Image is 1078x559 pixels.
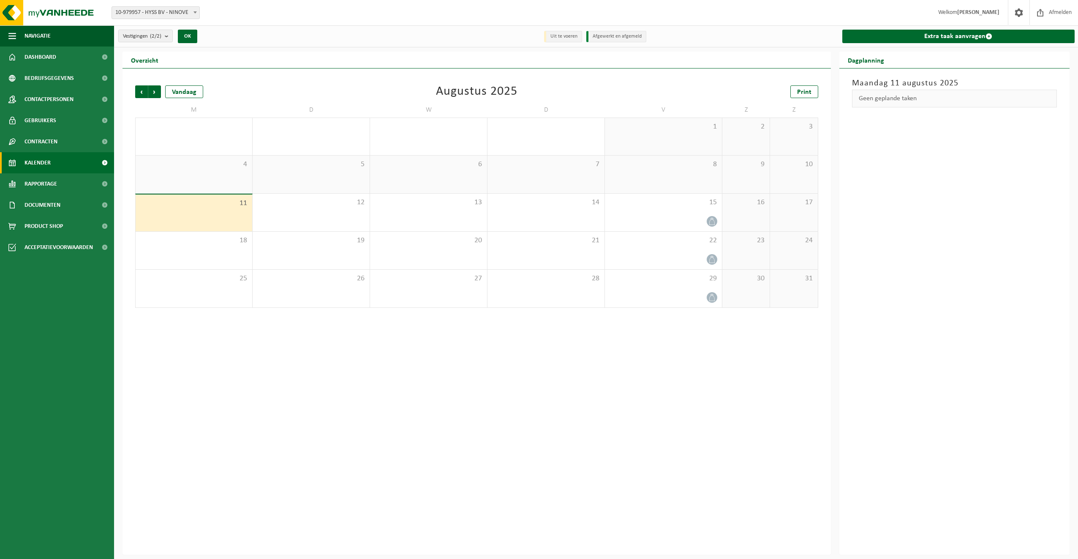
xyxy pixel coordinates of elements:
[770,102,818,118] td: Z
[112,7,199,19] span: 10-979957 - HYSS BV - NINOVE
[790,85,818,98] a: Print
[609,160,718,169] span: 8
[492,122,600,132] span: 31
[24,237,93,258] span: Acceptatievoorwaarden
[605,102,722,118] td: V
[112,6,200,19] span: 10-979957 - HYSS BV - NINOVE
[727,198,765,207] span: 16
[492,236,600,245] span: 21
[140,160,248,169] span: 4
[957,9,999,16] strong: [PERSON_NAME]
[774,198,813,207] span: 17
[374,122,483,132] span: 30
[257,274,365,283] span: 26
[140,122,248,132] span: 28
[374,236,483,245] span: 20
[722,102,770,118] td: Z
[374,198,483,207] span: 13
[135,85,148,98] span: Vorige
[135,102,253,118] td: M
[492,198,600,207] span: 14
[774,236,813,245] span: 24
[257,160,365,169] span: 5
[118,30,173,42] button: Vestigingen(2/2)
[257,198,365,207] span: 12
[609,236,718,245] span: 22
[727,274,765,283] span: 30
[852,77,1057,90] h3: Maandag 11 augustus 2025
[774,160,813,169] span: 10
[839,52,893,68] h2: Dagplanning
[123,30,161,43] span: Vestigingen
[586,31,646,42] li: Afgewerkt en afgemeld
[24,216,63,237] span: Product Shop
[727,122,765,132] span: 2
[374,160,483,169] span: 6
[544,31,582,42] li: Uit te voeren
[140,274,248,283] span: 25
[492,160,600,169] span: 7
[609,198,718,207] span: 15
[24,110,56,131] span: Gebruikers
[374,274,483,283] span: 27
[852,90,1057,107] div: Geen geplande taken
[24,131,57,152] span: Contracten
[148,85,161,98] span: Volgende
[727,160,765,169] span: 9
[24,25,51,47] span: Navigatie
[24,89,73,110] span: Contactpersonen
[24,173,57,195] span: Rapportage
[253,102,370,118] td: D
[774,274,813,283] span: 31
[140,199,248,208] span: 11
[257,236,365,245] span: 19
[140,236,248,245] span: 18
[609,122,718,132] span: 1
[165,85,203,98] div: Vandaag
[150,33,161,39] count: (2/2)
[24,152,51,173] span: Kalender
[727,236,765,245] span: 23
[797,89,811,96] span: Print
[842,30,1075,43] a: Extra taak aanvragen
[436,85,517,98] div: Augustus 2025
[122,52,167,68] h2: Overzicht
[24,68,74,89] span: Bedrijfsgegevens
[24,195,60,216] span: Documenten
[492,274,600,283] span: 28
[774,122,813,132] span: 3
[24,47,56,68] span: Dashboard
[178,30,197,43] button: OK
[609,274,718,283] span: 29
[370,102,487,118] td: W
[487,102,605,118] td: D
[257,122,365,132] span: 29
